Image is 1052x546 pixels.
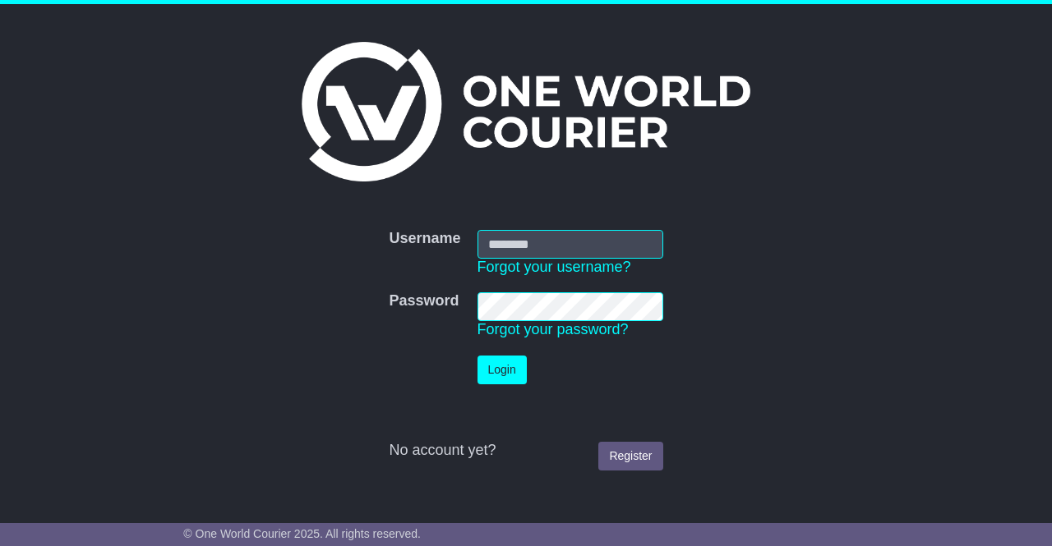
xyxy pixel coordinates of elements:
[478,259,631,275] a: Forgot your username?
[389,230,460,248] label: Username
[183,527,421,540] span: © One World Courier 2025. All rights reserved.
[389,292,459,310] label: Password
[598,442,662,470] a: Register
[478,321,629,337] a: Forgot your password?
[302,42,750,181] img: One World
[478,356,527,384] button: Login
[389,442,662,460] div: No account yet?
